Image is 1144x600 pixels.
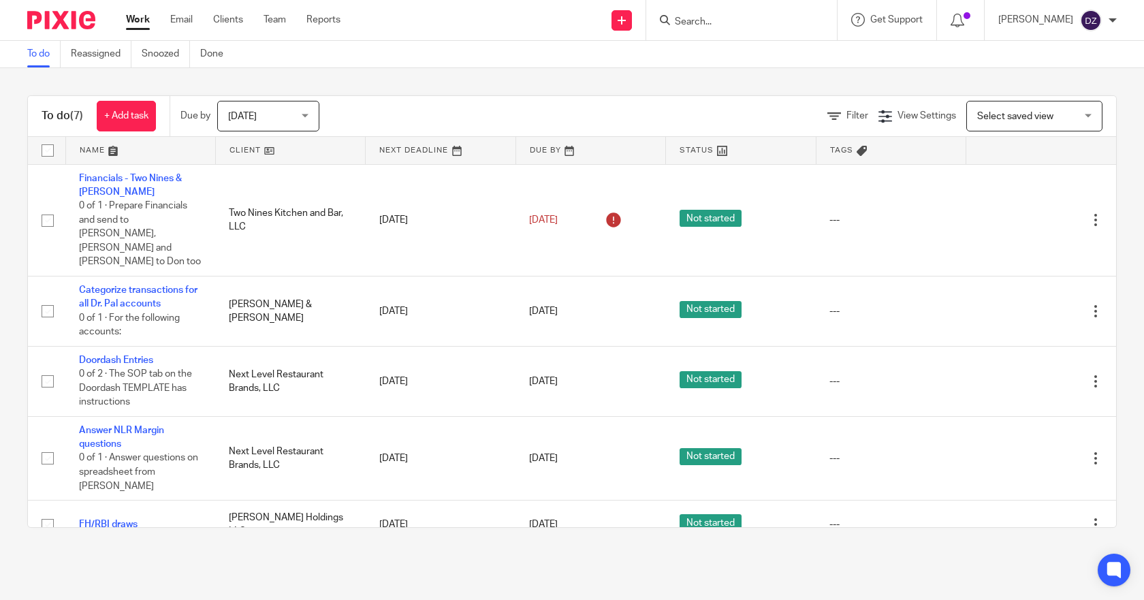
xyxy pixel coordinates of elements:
[215,164,365,277] td: Two Nines Kitchen and Bar, LLC
[366,346,515,416] td: [DATE]
[829,375,952,388] div: ---
[27,41,61,67] a: To do
[42,109,83,123] h1: To do
[829,304,952,318] div: ---
[79,426,164,449] a: Answer NLR Margin questions
[830,146,853,154] span: Tags
[200,41,234,67] a: Done
[170,13,193,27] a: Email
[366,277,515,347] td: [DATE]
[79,201,201,266] span: 0 of 1 · Prepare Financials and send to [PERSON_NAME], [PERSON_NAME] and [PERSON_NAME] to Don too
[977,112,1053,121] span: Select saved view
[366,164,515,277] td: [DATE]
[529,306,558,316] span: [DATE]
[215,277,365,347] td: [PERSON_NAME] & [PERSON_NAME]
[264,13,286,27] a: Team
[126,13,150,27] a: Work
[70,110,83,121] span: (7)
[680,514,742,531] span: Not started
[680,371,742,388] span: Not started
[79,313,180,337] span: 0 of 1 · For the following accounts:
[529,520,558,529] span: [DATE]
[79,369,192,407] span: 0 of 2 · The SOP tab on the Doordash TEMPLATE has instructions
[79,356,153,365] a: Doordash Entries
[529,377,558,386] span: [DATE]
[79,454,198,491] span: 0 of 1 · Answer questions on spreadsheet from [PERSON_NAME]
[680,448,742,465] span: Not started
[215,416,365,500] td: Next Level Restaurant Brands, LLC
[846,111,868,121] span: Filter
[213,13,243,27] a: Clients
[680,301,742,318] span: Not started
[1080,10,1102,31] img: svg%3E
[71,41,131,67] a: Reassigned
[673,16,796,29] input: Search
[180,109,210,123] p: Due by
[27,11,95,29] img: Pixie
[529,215,558,225] span: [DATE]
[306,13,340,27] a: Reports
[228,112,257,121] span: [DATE]
[97,101,156,131] a: + Add task
[870,15,923,25] span: Get Support
[79,520,138,529] a: FH/RBI draws
[79,285,197,309] a: Categorize transactions for all Dr. Pal accounts
[829,452,952,465] div: ---
[79,174,182,197] a: Financials - Two Nines & [PERSON_NAME]
[215,346,365,416] td: Next Level Restaurant Brands, LLC
[897,111,956,121] span: View Settings
[366,416,515,500] td: [DATE]
[215,501,365,549] td: [PERSON_NAME] Holdings LLC
[829,518,952,531] div: ---
[829,213,952,227] div: ---
[366,501,515,549] td: [DATE]
[680,210,742,227] span: Not started
[529,454,558,463] span: [DATE]
[142,41,190,67] a: Snoozed
[998,13,1073,27] p: [PERSON_NAME]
